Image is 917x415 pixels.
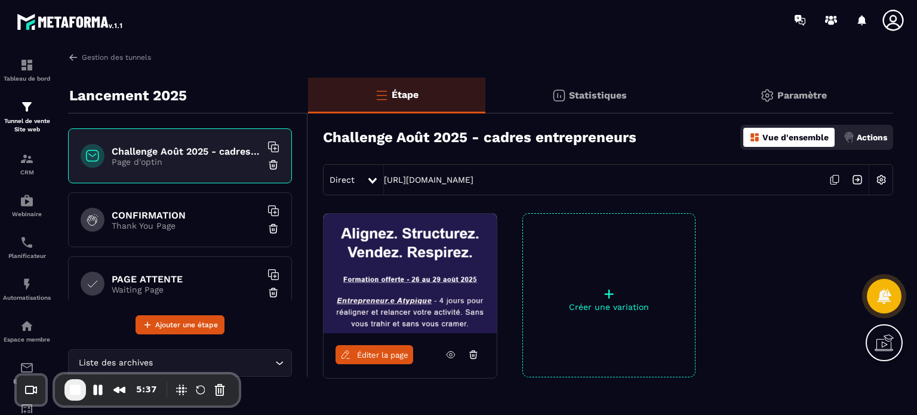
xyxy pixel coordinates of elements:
[112,221,261,230] p: Thank You Page
[20,277,34,291] img: automations
[374,88,389,102] img: bars-o.4a397970.svg
[20,235,34,250] img: scheduler
[3,294,51,301] p: Automatisations
[384,175,473,185] a: [URL][DOMAIN_NAME]
[323,129,636,146] h3: Challenge Août 2025 - cadres entrepreneurs
[3,91,51,143] a: formationformationTunnel de vente Site web
[112,157,261,167] p: Page d'optin
[68,349,292,377] div: Search for option
[330,175,355,185] span: Direct
[267,287,279,299] img: trash
[523,302,695,312] p: Créer une variation
[760,88,774,103] img: setting-gr.5f69749f.svg
[3,211,51,217] p: Webinaire
[112,210,261,221] h6: CONFIRMATION
[3,352,51,394] a: emailemailE-mailing
[267,223,279,235] img: trash
[76,356,155,370] span: Liste des archives
[324,214,497,333] img: image
[3,226,51,268] a: schedulerschedulerPlanificateur
[523,285,695,302] p: +
[3,49,51,91] a: formationformationTableau de bord
[17,11,124,32] img: logo
[844,132,854,143] img: actions.d6e523a2.png
[857,133,887,142] p: Actions
[569,90,627,101] p: Statistiques
[552,88,566,103] img: stats.20deebd0.svg
[3,143,51,185] a: formationformationCRM
[3,310,51,352] a: automationsautomationsEspace membre
[336,345,413,364] a: Éditer la page
[3,185,51,226] a: automationsautomationsWebinaire
[846,168,869,191] img: arrow-next.bcc2205e.svg
[20,361,34,375] img: email
[3,253,51,259] p: Planificateur
[3,117,51,134] p: Tunnel de vente Site web
[749,132,760,143] img: dashboard-orange.40269519.svg
[3,336,51,343] p: Espace membre
[112,285,261,294] p: Waiting Page
[112,273,261,285] h6: PAGE ATTENTE
[112,146,261,157] h6: Challenge Août 2025 - cadres entrepreneurs
[20,319,34,333] img: automations
[392,89,419,100] p: Étape
[3,75,51,82] p: Tableau de bord
[3,378,51,385] p: E-mailing
[3,169,51,176] p: CRM
[68,52,79,63] img: arrow
[68,52,151,63] a: Gestion des tunnels
[155,319,218,331] span: Ajouter une étape
[155,356,272,370] input: Search for option
[267,159,279,171] img: trash
[777,90,827,101] p: Paramètre
[20,58,34,72] img: formation
[136,315,224,334] button: Ajouter une étape
[357,351,408,359] span: Éditer la page
[20,152,34,166] img: formation
[762,133,829,142] p: Vue d'ensemble
[69,84,187,107] p: Lancement 2025
[870,168,893,191] img: setting-w.858f3a88.svg
[20,100,34,114] img: formation
[20,193,34,208] img: automations
[3,268,51,310] a: automationsautomationsAutomatisations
